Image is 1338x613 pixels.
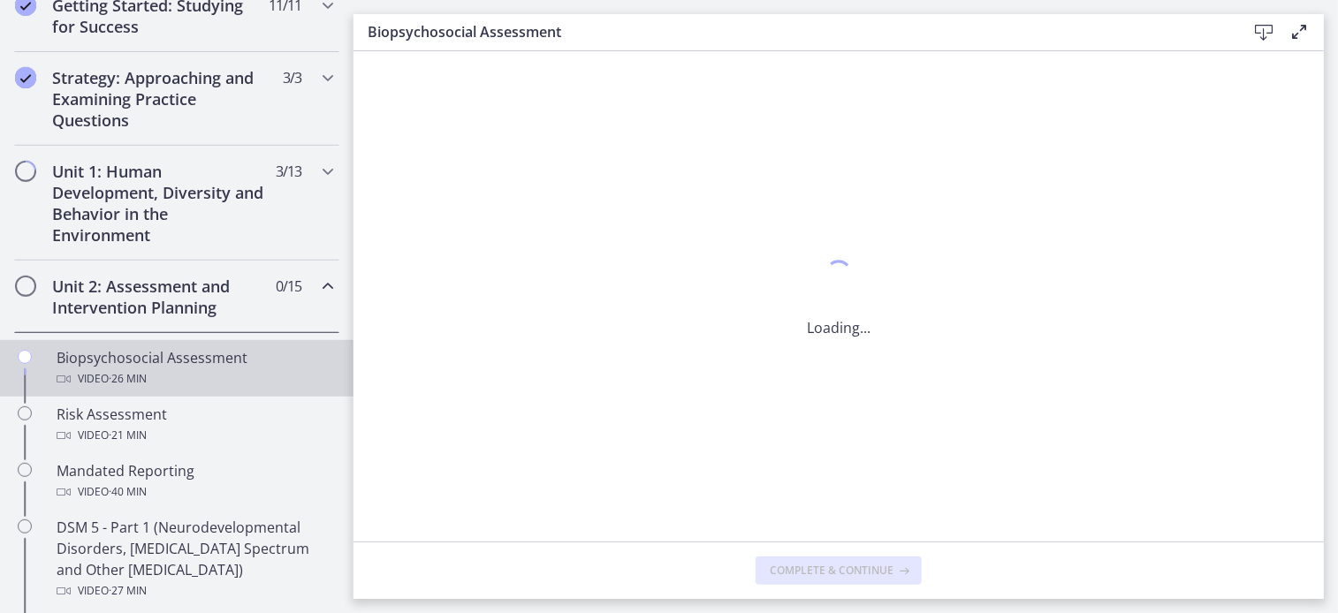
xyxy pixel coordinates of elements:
p: Loading... [807,317,870,338]
h2: Unit 2: Assessment and Intervention Planning [52,276,268,318]
div: 1 [807,255,870,296]
div: Risk Assessment [57,404,332,446]
h3: Biopsychosocial Assessment [368,21,1218,42]
span: · 21 min [109,425,147,446]
h2: Strategy: Approaching and Examining Practice Questions [52,67,268,131]
span: · 40 min [109,481,147,503]
h2: Unit 1: Human Development, Diversity and Behavior in the Environment [52,161,268,246]
div: Video [57,425,332,446]
span: 3 / 13 [276,161,301,182]
div: Biopsychosocial Assessment [57,347,332,390]
span: 3 / 3 [283,67,301,88]
i: Completed [15,67,36,88]
span: · 27 min [109,580,147,602]
button: Complete & continue [756,556,922,585]
div: Video [57,481,332,503]
div: Video [57,368,332,390]
span: 0 / 15 [276,276,301,297]
div: Video [57,580,332,602]
div: Mandated Reporting [57,460,332,503]
span: · 26 min [109,368,147,390]
span: Complete & continue [770,564,893,578]
div: DSM 5 - Part 1 (Neurodevelopmental Disorders, [MEDICAL_DATA] Spectrum and Other [MEDICAL_DATA]) [57,517,332,602]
